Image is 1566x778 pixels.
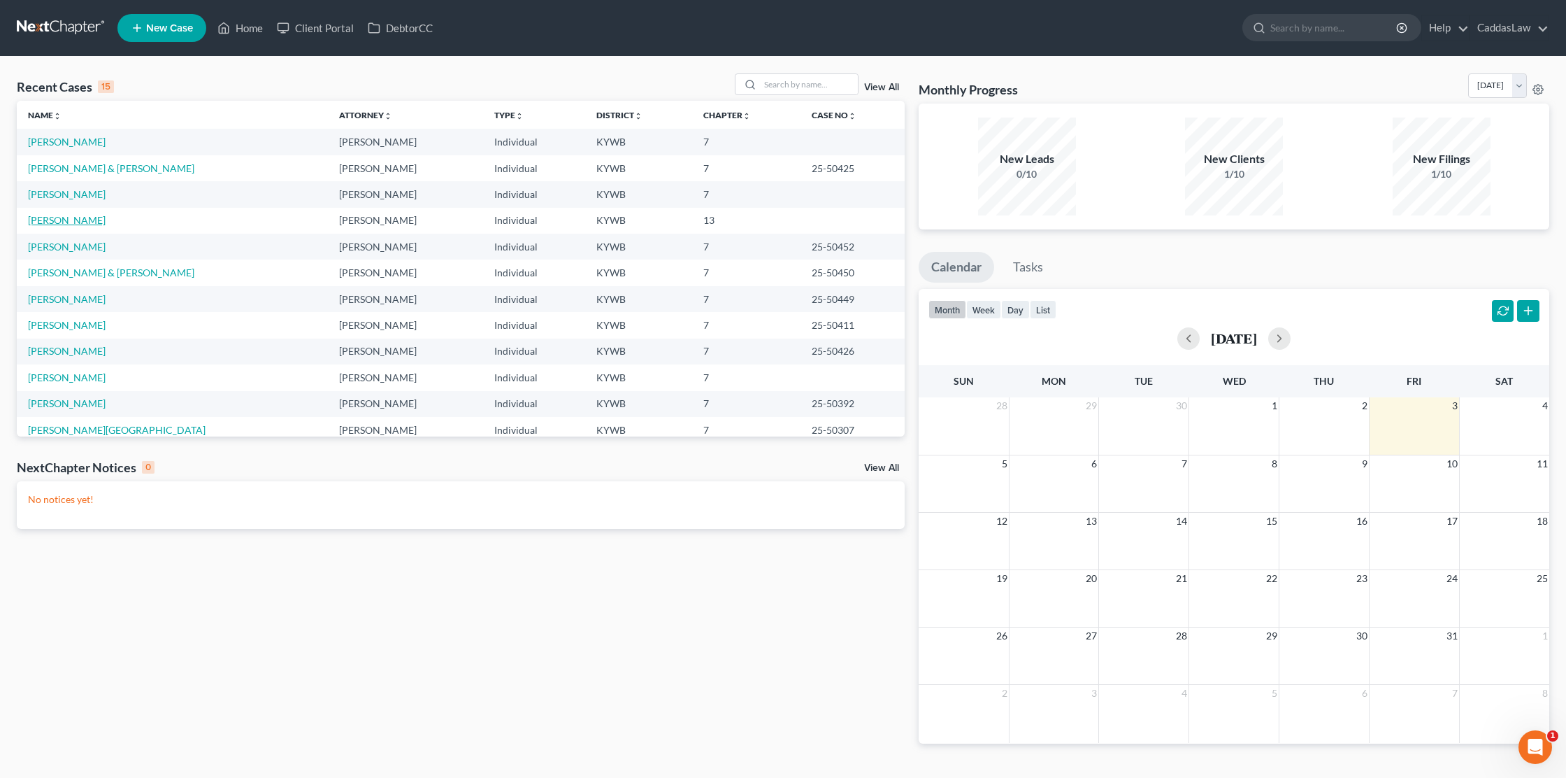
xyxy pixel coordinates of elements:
[585,312,691,338] td: KYWB
[1518,730,1552,764] iframe: Intercom live chat
[483,234,585,260] td: Individual
[1265,513,1279,530] span: 15
[585,365,691,390] td: KYWB
[1270,15,1398,41] input: Search by name...
[1084,513,1098,530] span: 13
[585,286,691,312] td: KYWB
[978,167,1076,181] div: 0/10
[17,78,114,95] div: Recent Cases
[328,155,483,181] td: [PERSON_NAME]
[98,80,114,93] div: 15
[585,391,691,417] td: KYWB
[848,112,856,120] i: unfold_more
[1495,375,1513,387] span: Sat
[995,397,1009,414] span: 28
[742,112,751,120] i: unfold_more
[800,339,905,365] td: 25-50426
[1090,455,1098,472] span: 6
[1393,151,1490,167] div: New Filings
[1422,15,1469,41] a: Help
[1535,455,1549,472] span: 11
[1360,455,1369,472] span: 9
[1174,513,1188,530] span: 14
[328,286,483,312] td: [PERSON_NAME]
[28,188,106,200] a: [PERSON_NAME]
[692,234,800,260] td: 7
[328,260,483,285] td: [PERSON_NAME]
[692,312,800,338] td: 7
[1470,15,1549,41] a: CaddasLaw
[28,267,194,278] a: [PERSON_NAME] & [PERSON_NAME]
[483,260,585,285] td: Individual
[692,129,800,155] td: 7
[1451,685,1459,702] span: 7
[585,417,691,443] td: KYWB
[1185,167,1283,181] div: 1/10
[328,391,483,417] td: [PERSON_NAME]
[1174,397,1188,414] span: 30
[703,110,751,120] a: Chapterunfold_more
[692,417,800,443] td: 7
[692,391,800,417] td: 7
[692,260,800,285] td: 7
[1355,570,1369,587] span: 23
[1270,685,1279,702] span: 5
[1445,455,1459,472] span: 10
[1000,455,1009,472] span: 5
[28,397,106,409] a: [PERSON_NAME]
[483,391,585,417] td: Individual
[585,260,691,285] td: KYWB
[1270,455,1279,472] span: 8
[483,417,585,443] td: Individual
[28,319,106,331] a: [PERSON_NAME]
[28,424,206,436] a: [PERSON_NAME][GEOGRAPHIC_DATA]
[483,129,585,155] td: Individual
[328,208,483,234] td: [PERSON_NAME]
[28,110,62,120] a: Nameunfold_more
[692,286,800,312] td: 7
[328,312,483,338] td: [PERSON_NAME]
[1535,513,1549,530] span: 18
[1090,685,1098,702] span: 3
[1360,397,1369,414] span: 2
[585,234,691,260] td: KYWB
[692,365,800,390] td: 7
[328,417,483,443] td: [PERSON_NAME]
[692,339,800,365] td: 7
[1445,570,1459,587] span: 24
[954,375,974,387] span: Sun
[1451,397,1459,414] span: 3
[1211,331,1257,346] h2: [DATE]
[1030,300,1056,319] button: list
[919,252,994,283] a: Calendar
[53,112,62,120] i: unfold_more
[28,162,194,174] a: [PERSON_NAME] & [PERSON_NAME]
[1355,628,1369,644] span: 30
[1180,455,1188,472] span: 7
[864,83,899,92] a: View All
[800,155,905,181] td: 25-50425
[1180,685,1188,702] span: 4
[800,260,905,285] td: 25-50450
[1265,570,1279,587] span: 22
[995,513,1009,530] span: 12
[328,129,483,155] td: [PERSON_NAME]
[270,15,361,41] a: Client Portal
[692,181,800,207] td: 7
[483,312,585,338] td: Individual
[1135,375,1153,387] span: Tue
[800,312,905,338] td: 25-50411
[1270,397,1279,414] span: 1
[1000,252,1056,283] a: Tasks
[1174,628,1188,644] span: 28
[800,391,905,417] td: 25-50392
[494,110,524,120] a: Typeunfold_more
[800,286,905,312] td: 25-50449
[339,110,392,120] a: Attorneyunfold_more
[483,339,585,365] td: Individual
[1084,628,1098,644] span: 27
[17,459,155,476] div: NextChapter Notices
[1360,685,1369,702] span: 6
[692,155,800,181] td: 7
[928,300,966,319] button: month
